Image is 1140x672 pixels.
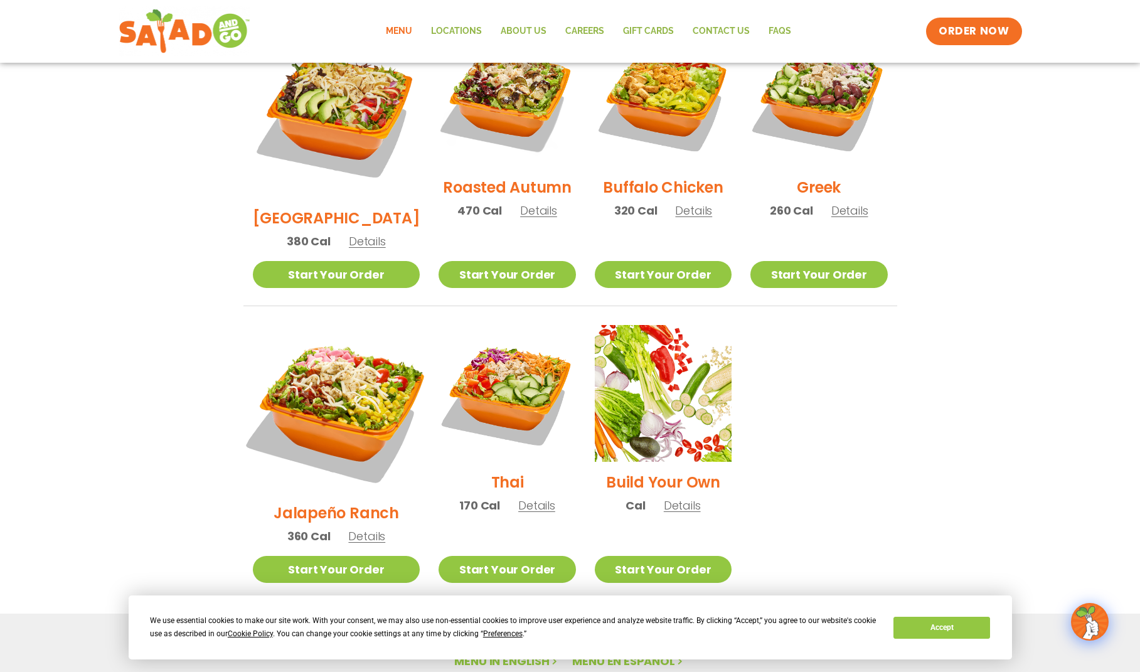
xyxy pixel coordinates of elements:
span: Details [520,203,557,218]
span: Details [675,203,712,218]
span: 360 Cal [287,528,331,545]
img: Product photo for Thai Salad [439,325,575,462]
span: Details [831,203,868,218]
h2: Roasted Autumn [443,176,572,198]
nav: Menu [376,17,801,46]
div: Cookie Consent Prompt [129,595,1012,659]
a: GIFT CARDS [614,17,683,46]
img: Product photo for BBQ Ranch Salad [253,30,420,198]
span: Cookie Policy [228,629,273,638]
a: Careers [556,17,614,46]
span: Preferences [483,629,523,638]
a: Menú en español [572,653,685,669]
a: Contact Us [683,17,759,46]
h2: Buffalo Chicken [603,176,723,198]
span: Details [664,498,701,513]
a: Start Your Order [439,261,575,288]
a: Start Your Order [439,556,575,583]
a: Menu [376,17,422,46]
a: Menu in English [454,653,560,669]
img: Product photo for Jalapeño Ranch Salad [238,311,434,507]
a: Start Your Order [595,556,732,583]
a: About Us [491,17,556,46]
img: Product photo for Buffalo Chicken Salad [595,30,732,167]
h2: [GEOGRAPHIC_DATA] [253,207,420,229]
img: wpChatIcon [1072,604,1107,639]
a: Start Your Order [253,261,420,288]
img: Product photo for Build Your Own [595,325,732,462]
h2: Build Your Own [606,471,720,493]
span: Cal [626,497,645,514]
span: ORDER NOW [939,24,1009,39]
span: Details [349,233,386,249]
h2: Thai [491,471,524,493]
h2: Greek [797,176,841,198]
a: FAQs [759,17,801,46]
button: Accept [893,617,990,639]
span: Details [348,528,385,544]
span: 320 Cal [614,202,658,219]
span: 170 Cal [459,497,500,514]
a: Start Your Order [750,261,887,288]
span: Details [518,498,555,513]
span: 470 Cal [457,202,502,219]
img: new-SAG-logo-768×292 [119,6,251,56]
img: Product photo for Greek Salad [750,30,887,167]
h2: Jalapeño Ranch [274,502,399,524]
span: 260 Cal [770,202,813,219]
img: Product photo for Roasted Autumn Salad [439,30,575,167]
a: Locations [422,17,491,46]
div: We use essential cookies to make our site work. With your consent, we may also use non-essential ... [150,614,878,641]
span: 380 Cal [287,233,331,250]
a: Start Your Order [253,556,420,583]
a: Start Your Order [595,261,732,288]
a: ORDER NOW [926,18,1021,45]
